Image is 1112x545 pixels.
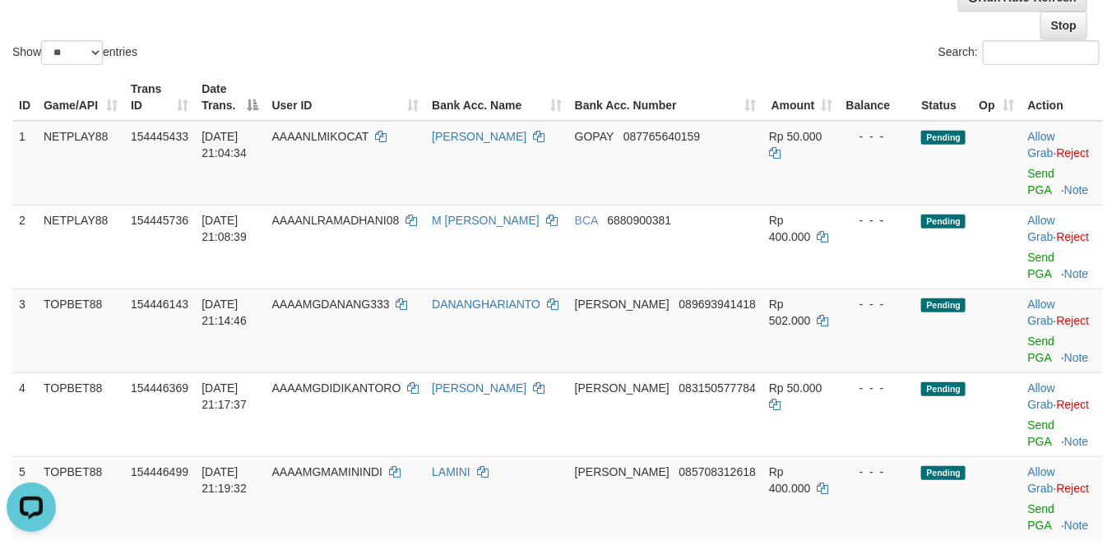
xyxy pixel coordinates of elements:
span: AAAAMGMAMININDI [272,465,383,478]
span: Rp 50.000 [769,381,822,395]
span: 154445433 [131,130,188,143]
div: - - - [846,464,909,480]
span: Copy 083150577784 to clipboard [679,381,756,395]
a: Send PGA [1028,251,1055,280]
th: User ID: activate to sort column ascending [266,74,426,121]
div: - - - [846,128,909,145]
a: Allow Grab [1028,465,1055,495]
a: Note [1064,351,1089,364]
td: TOPBET88 [37,456,124,540]
a: DANANGHARIANTO [432,298,540,311]
a: M [PERSON_NAME] [432,214,540,227]
a: Reject [1057,146,1090,159]
span: 154446499 [131,465,188,478]
a: Stop [1040,12,1087,39]
span: [DATE] 21:17:37 [202,381,247,411]
a: [PERSON_NAME] [432,130,526,143]
a: Allow Grab [1028,298,1055,327]
th: Amount: activate to sort column ascending [762,74,840,121]
a: Note [1064,519,1089,532]
th: ID [12,74,37,121]
td: · [1022,205,1103,289]
td: · [1022,289,1103,372]
td: · [1022,456,1103,540]
span: Copy 089693941418 to clipboard [679,298,756,311]
span: 154446143 [131,298,188,311]
span: Rp 400.000 [769,465,811,495]
a: Send PGA [1028,335,1055,364]
th: Balance [840,74,915,121]
td: 5 [12,456,37,540]
th: Date Trans.: activate to sort column descending [195,74,265,121]
td: TOPBET88 [37,372,124,456]
td: 2 [12,205,37,289]
span: 154445736 [131,214,188,227]
span: [PERSON_NAME] [575,465,670,478]
span: Pending [921,466,966,480]
th: Bank Acc. Name: activate to sort column ascending [425,74,568,121]
span: · [1028,465,1057,495]
span: AAAAMGDIDIKANTORO [272,381,401,395]
a: Allow Grab [1028,214,1055,243]
span: Pending [921,131,966,145]
input: Search: [983,40,1100,65]
span: [DATE] 21:04:34 [202,130,247,159]
td: 1 [12,121,37,206]
span: 154446369 [131,381,188,395]
span: Pending [921,382,966,396]
span: · [1028,214,1057,243]
a: Reject [1057,230,1090,243]
td: 3 [12,289,37,372]
span: GOPAY [575,130,614,143]
a: Reject [1057,314,1090,327]
td: NETPLAY88 [37,121,124,206]
th: Op: activate to sort column ascending [972,74,1021,121]
span: Pending [921,298,966,312]
a: Note [1064,183,1089,196]
select: Showentries [41,40,103,65]
span: AAAAMGDANANG333 [272,298,390,311]
span: [DATE] 21:08:39 [202,214,247,243]
button: Open LiveChat chat widget [7,7,56,56]
a: [PERSON_NAME] [432,381,526,395]
a: Reject [1057,482,1090,495]
span: Rp 50.000 [769,130,822,143]
span: Copy 6880900381 to clipboard [608,214,672,227]
a: Reject [1057,398,1090,411]
span: Copy 087765640159 to clipboard [623,130,700,143]
th: Action [1022,74,1103,121]
a: Send PGA [1028,418,1055,448]
a: Allow Grab [1028,381,1055,411]
span: AAAANLRAMADHANI08 [272,214,400,227]
th: Game/API: activate to sort column ascending [37,74,124,121]
td: NETPLAY88 [37,205,124,289]
th: Trans ID: activate to sort column ascending [124,74,195,121]
td: · [1022,121,1103,206]
td: 4 [12,372,37,456]
span: [DATE] 21:19:32 [202,465,247,495]
span: AAAANLMIKOCAT [272,130,369,143]
span: Copy 085708312618 to clipboard [679,465,756,478]
span: Pending [921,215,966,229]
a: Send PGA [1028,167,1055,196]
span: [PERSON_NAME] [575,298,670,311]
a: Note [1064,435,1089,448]
div: - - - [846,380,909,396]
span: · [1028,130,1057,159]
a: Send PGA [1028,502,1055,532]
div: - - - [846,296,909,312]
span: Rp 502.000 [769,298,811,327]
span: · [1028,298,1057,327]
a: LAMINI [432,465,470,478]
th: Bank Acc. Number: activate to sort column ascending [568,74,762,121]
span: [DATE] 21:14:46 [202,298,247,327]
a: Allow Grab [1028,130,1055,159]
th: Status [915,74,972,121]
a: Note [1064,267,1089,280]
label: Show entries [12,40,137,65]
span: BCA [575,214,598,227]
td: TOPBET88 [37,289,124,372]
td: · [1022,372,1103,456]
div: - - - [846,212,909,229]
span: Rp 400.000 [769,214,811,243]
